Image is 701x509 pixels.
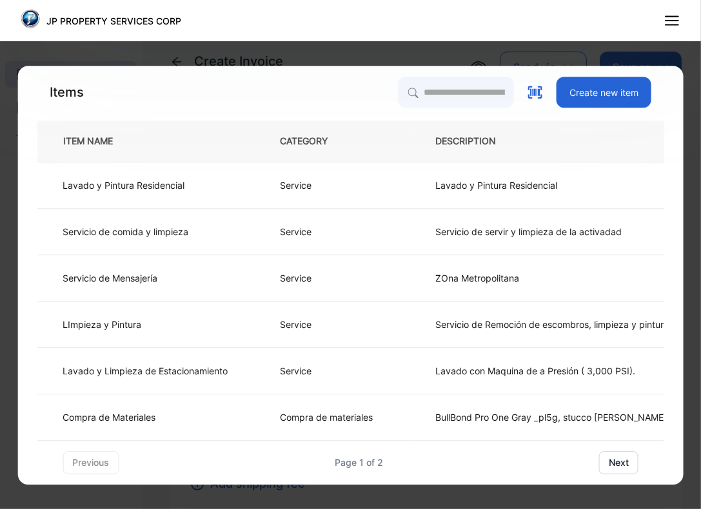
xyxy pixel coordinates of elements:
[335,456,383,469] div: Page 1 of 2
[280,364,324,378] p: Service
[63,410,155,424] p: Compra de Materiales
[21,9,40,28] img: Logo
[280,225,324,238] p: Service
[435,225,622,238] p: Servicio de servir y limpieza de la activadad
[50,82,84,102] p: Items
[435,135,517,148] p: DESCRIPTION
[435,271,547,285] p: ZOna Metropolitana
[435,364,635,378] p: Lavado con Maquina de a Presión ( 3,000 PSI).
[557,77,651,108] button: Create new item
[280,271,324,285] p: Service
[63,271,157,285] p: Servicio de Mensajería
[599,451,638,474] button: next
[63,318,141,331] p: LImpieza y Pintura
[58,135,133,148] p: ITEM NAME
[435,178,557,192] p: Lavado y Pintura Residencial
[280,410,373,424] p: Compra de materiales
[63,364,228,378] p: Lavado y Limpieza de Estacionamiento
[63,225,188,238] p: Servicio de comida y limpieza
[280,135,348,148] p: CATEGORY
[63,178,184,192] p: Lavado y Pintura Residencial
[280,178,324,192] p: Service
[280,318,324,331] p: Service
[63,451,119,474] button: previous
[46,14,181,28] p: JP PROPERTY SERVICES CORP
